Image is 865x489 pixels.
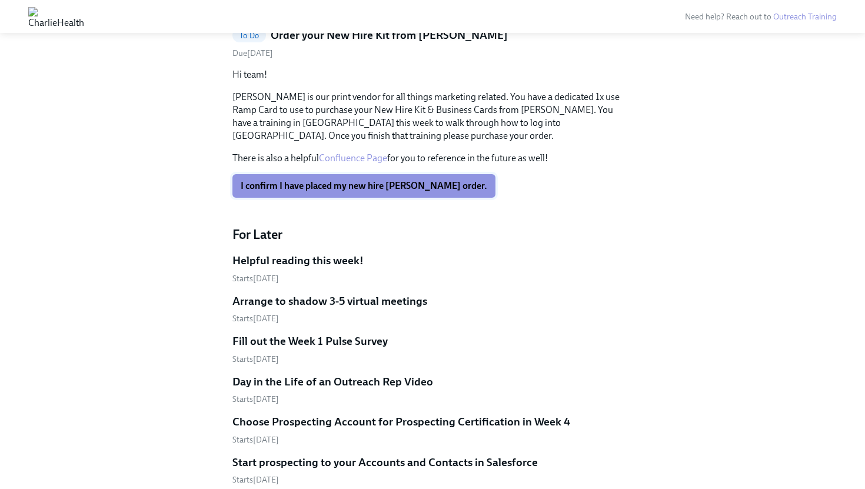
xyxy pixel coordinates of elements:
h5: Order your New Hire Kit from [PERSON_NAME] [271,28,508,43]
a: Helpful reading this week!Starts[DATE] [232,253,633,284]
span: To Do [232,31,266,40]
h5: Helpful reading this week! [232,253,364,268]
p: Hi team! [232,68,633,81]
span: I confirm I have placed my new hire [PERSON_NAME] order. [241,180,487,192]
span: Monday, August 25th 2025, 10:00 am [232,435,279,445]
a: Confluence Page [319,152,387,164]
a: Start prospecting to your Accounts and Contacts in SalesforceStarts[DATE] [232,455,633,486]
img: CharlieHealth [28,7,84,26]
h5: Arrange to shadow 3-5 virtual meetings [232,294,427,309]
a: Day in the Life of an Outreach Rep VideoStarts[DATE] [232,374,633,405]
h5: Fill out the Week 1 Pulse Survey [232,334,388,349]
a: To DoOrder your New Hire Kit from [PERSON_NAME]Due[DATE] [232,28,633,59]
h5: Choose Prospecting Account for Prospecting Certification in Week 4 [232,414,570,430]
span: Saturday, August 23rd 2025, 10:00 am [232,394,279,404]
a: Arrange to shadow 3-5 virtual meetingsStarts[DATE] [232,294,633,325]
p: There is also a helpful for you to reference in the future as well! [232,152,633,165]
span: Tuesday, August 26th 2025, 10:00 am [232,475,279,485]
span: Thursday, August 21st 2025, 10:00 am [232,314,279,324]
h5: Start prospecting to your Accounts and Contacts in Salesforce [232,455,538,470]
a: Choose Prospecting Account for Prospecting Certification in Week 4Starts[DATE] [232,414,633,445]
p: [PERSON_NAME] is our print vendor for all things marketing related. You have a dedicated 1x use R... [232,91,633,142]
h5: Day in the Life of an Outreach Rep Video [232,374,433,390]
span: Monday, August 25th 2025, 10:00 am [232,48,273,58]
h4: For Later [232,226,633,244]
span: Need help? Reach out to [685,12,837,22]
a: Fill out the Week 1 Pulse SurveyStarts[DATE] [232,334,633,365]
button: I confirm I have placed my new hire [PERSON_NAME] order. [232,174,495,198]
span: Thursday, August 21st 2025, 2:00 pm [232,354,279,364]
span: Thursday, August 21st 2025, 10:00 am [232,274,279,284]
a: Outreach Training [773,12,837,22]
